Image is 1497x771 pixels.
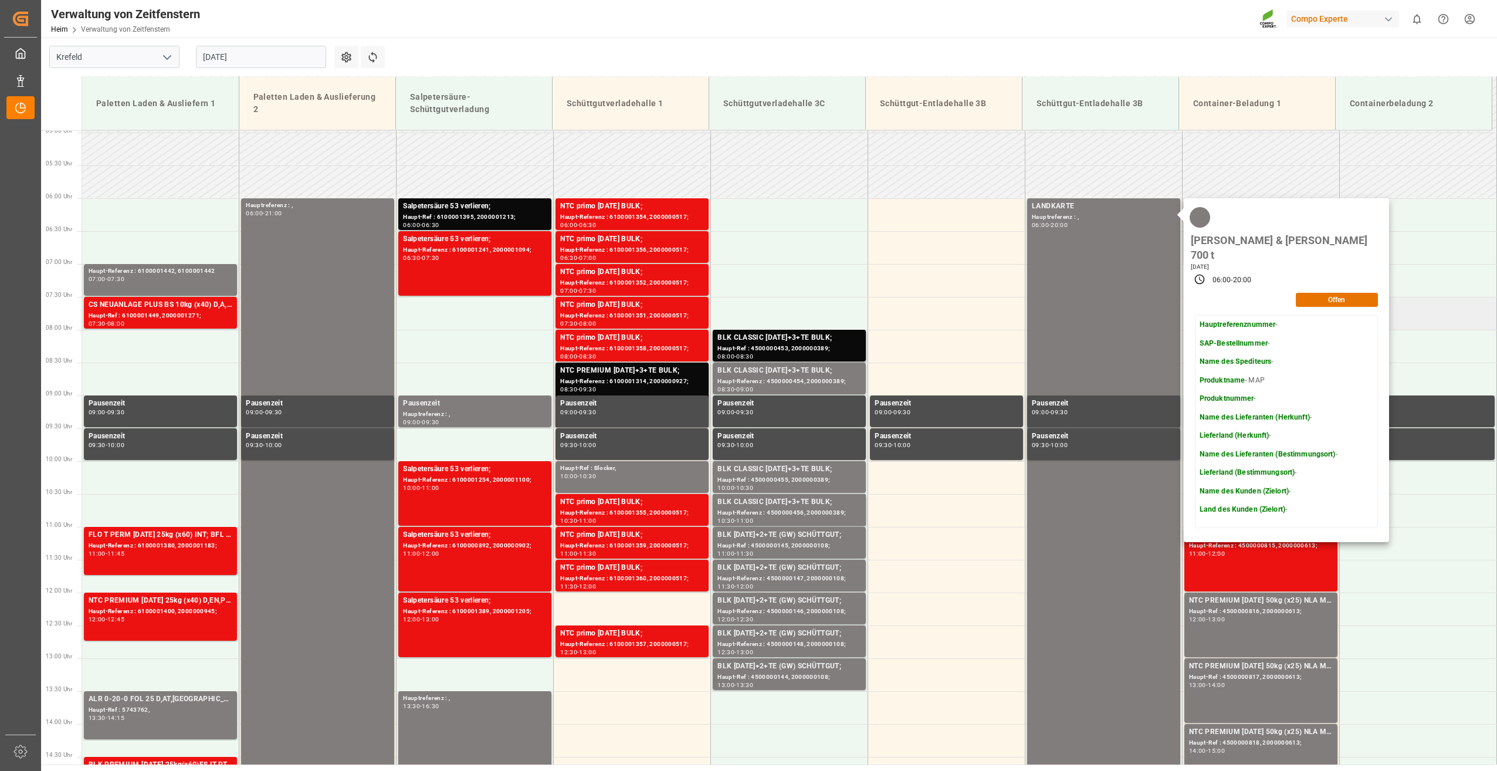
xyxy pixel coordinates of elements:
div: 11:30 [736,551,753,556]
div: - [577,387,579,392]
div: Containerbeladung 2 [1345,93,1482,114]
font: Compo Experte [1291,13,1348,25]
div: - [734,485,736,491]
div: 20:00 [1051,222,1068,228]
div: Haupt-Referenz : 4500000148, 2000000108; [717,640,861,650]
span: 13:30 Uhr [46,686,72,692]
div: Pausenzeit [717,398,861,410]
div: - [734,650,736,655]
div: Haupt-Referenz : 4500000146, 2000000108; [717,607,861,617]
div: Haupt-Ref : 6100001395, 2000001213; [403,212,547,222]
div: Schüttgut-Entladehalle 3B [1032,93,1169,114]
div: 12:45 [107,617,124,622]
p: - [1200,431,1337,441]
div: - [1049,410,1051,415]
div: Salpetersäure 53 verlieren; [403,464,547,475]
div: Haupt-Referenz : 6100001380, 2000001183; [89,541,232,551]
div: - [420,704,422,709]
button: Compo Experte [1286,8,1404,30]
div: - [892,442,893,448]
div: 06:30 [422,222,439,228]
span: 09:00 Uhr [46,390,72,397]
div: 14:00 [1208,682,1225,688]
div: BLK CLASSIC [DATE]+3+TE BULK; [717,365,861,377]
div: 09:00 [89,410,106,415]
div: 12:00 [1189,617,1206,622]
strong: Produktname [1200,376,1245,384]
div: - [892,410,893,415]
div: 13:30 [89,715,106,721]
span: 14:00 Uhr [46,719,72,725]
div: 10:00 [717,485,734,491]
a: Heim [51,25,68,33]
div: 12:00 [403,617,420,622]
div: NTC primo [DATE] BULK; [560,496,704,508]
div: - [734,354,736,359]
div: 11:00 [1189,551,1206,556]
div: - [577,255,579,261]
div: Pausenzeit [875,398,1018,410]
div: 07:00 [89,276,106,282]
div: - [577,442,579,448]
div: NTC PREMIUM [DATE] 50kg (x25) NLA MTO; [1189,726,1333,738]
div: Schüttgutverladehalle 1 [562,93,699,114]
div: - [734,387,736,392]
div: - [577,321,579,326]
span: 08:30 Uhr [46,357,72,364]
div: Pausenzeit [1346,431,1490,442]
div: 07:00 [579,255,596,261]
div: 09:30 [579,410,596,415]
div: - [263,211,265,216]
div: 09:30 [717,442,734,448]
div: - [106,442,107,448]
div: 12:00 [1208,551,1225,556]
div: 21:00 [265,211,282,216]
div: 06:00 [1212,275,1231,286]
p: - [1200,357,1337,367]
div: 06:00 [246,211,263,216]
div: - [106,715,107,721]
div: Schüttgutverladehalle 3C [719,93,856,114]
div: Pausenzeit [1032,398,1176,410]
div: 08:00 [107,321,124,326]
span: 13:00 Uhr [46,653,72,660]
div: NTC primo [DATE] BULK; [560,562,704,574]
div: - [106,276,107,282]
div: 09:30 [422,420,439,425]
p: - [1200,505,1337,515]
div: - [420,255,422,261]
div: 11:00 [560,551,577,556]
div: Pausenzeit [89,398,232,410]
div: - [420,420,422,425]
div: 14:15 [107,715,124,721]
div: - [106,410,107,415]
span: 12:00 Uhr [46,587,72,594]
div: 09:30 [579,387,596,392]
span: 07:00 Uhr [46,259,72,265]
p: - MAP [1200,376,1337,386]
div: 10:00 [107,442,124,448]
div: Haupt-Ref : 5743762, [89,705,232,715]
div: Haupt-Referenz : 6100001400, 2000000945; [89,607,232,617]
div: - [1231,275,1232,286]
span: 06:30 Uhr [46,226,72,232]
div: BLK [DATE]+2+TE (GW) SCHÜTTGUT; [717,595,861,607]
strong: Name des Kunden (Zielort) [1200,487,1289,495]
div: - [1206,617,1208,622]
div: Haupt-Ref : 4500000144, 2000000108; [717,672,861,682]
div: [PERSON_NAME] & [PERSON_NAME] 700 t [1187,231,1386,263]
div: 12:00 [89,617,106,622]
p: - [1200,486,1337,497]
div: 08:00 [560,354,577,359]
div: Container-Beladung 1 [1188,93,1326,114]
div: 06:00 [1032,222,1049,228]
div: 11:00 [736,518,753,523]
div: [DATE] [1187,263,1386,271]
div: Haupt-Referenz : 6100001357, 2000000517; [560,640,704,650]
div: FLO T PERM [DATE] 25kg (x60) INT; BFL CA SL 20L (x48) ES,PT; FLO T Rasen 20-5-8 25kg (x42) INT; B... [89,529,232,541]
div: 07:30 [107,276,124,282]
button: 0 neue Benachrichtigungen anzeigen [1404,6,1430,32]
div: 09:30 [107,410,124,415]
div: Pausenzeit [246,398,390,410]
div: 12:30 [560,650,577,655]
